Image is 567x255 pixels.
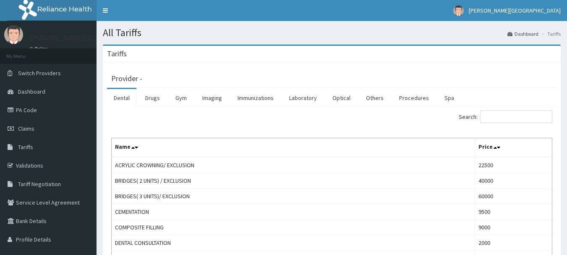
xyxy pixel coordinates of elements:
[475,173,552,189] td: 40000
[453,5,464,16] img: User Image
[18,180,61,188] span: Tariff Negotiation
[475,157,552,173] td: 22500
[196,89,229,107] a: Imaging
[282,89,324,107] a: Laboratory
[539,30,561,37] li: Tariffs
[326,89,357,107] a: Optical
[112,220,475,235] td: COMPOSITE FILLING
[29,34,154,42] p: [PERSON_NAME][GEOGRAPHIC_DATA]
[475,189,552,204] td: 60000
[29,46,50,52] a: Online
[475,204,552,220] td: 9500
[480,110,552,123] input: Search:
[18,143,33,151] span: Tariffs
[18,125,34,132] span: Claims
[18,69,61,77] span: Switch Providers
[112,235,475,251] td: DENTAL CONSULTATION
[475,138,552,158] th: Price
[469,7,561,14] span: [PERSON_NAME][GEOGRAPHIC_DATA]
[459,110,552,123] label: Search:
[392,89,436,107] a: Procedures
[231,89,280,107] a: Immunizations
[103,27,561,38] h1: All Tariffs
[112,138,475,158] th: Name
[4,25,23,44] img: User Image
[475,220,552,235] td: 9000
[169,89,193,107] a: Gym
[438,89,461,107] a: Spa
[507,30,538,37] a: Dashboard
[112,173,475,189] td: BRIDGES( 2 UNITS) / EXCLUSION
[18,88,45,95] span: Dashboard
[475,235,552,251] td: 2000
[111,75,142,82] h3: Provider -
[107,89,136,107] a: Dental
[107,50,127,58] h3: Tariffs
[112,204,475,220] td: CEMENTATION
[112,189,475,204] td: BRIDGES( 3 UNITS)/ EXCLUSION
[138,89,167,107] a: Drugs
[112,157,475,173] td: ACRYLIC CROWNING/ EXCLUSION
[359,89,390,107] a: Others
